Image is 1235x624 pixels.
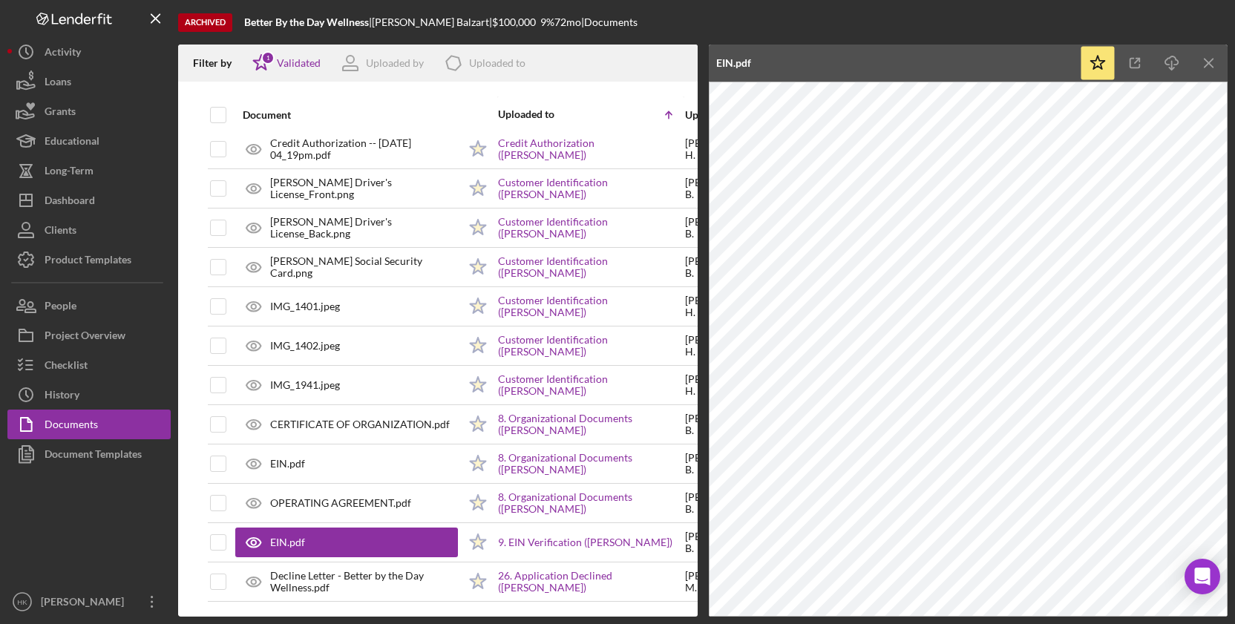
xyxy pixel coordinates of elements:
div: [PERSON_NAME] H . [685,373,767,397]
div: Documents [45,410,98,443]
a: Customer Identification ([PERSON_NAME]) [498,216,684,240]
div: Open Intercom Messenger [1185,559,1220,594]
a: Customer Identification ([PERSON_NAME]) [498,295,684,318]
button: Checklist [7,350,171,380]
div: Filter by [193,57,243,69]
div: [PERSON_NAME] H . [685,295,767,318]
div: Loans [45,67,71,100]
div: CERTIFICATE OF ORGANIZATION.pdf [270,418,450,430]
div: Archived [178,13,232,32]
a: 8. Organizational Documents ([PERSON_NAME]) [498,413,684,436]
a: Customer Identification ([PERSON_NAME]) [498,334,684,358]
div: [PERSON_NAME] H . [685,137,767,161]
a: 26. Application Declined ([PERSON_NAME]) [498,570,684,594]
div: [PERSON_NAME] B . [685,413,767,436]
div: [PERSON_NAME] B . [685,531,767,554]
div: Activity [45,37,81,70]
div: [PERSON_NAME] M . [685,570,767,594]
a: 9. EIN Verification ([PERSON_NAME]) [498,536,672,548]
div: Long-Term [45,156,94,189]
div: Uploaded by [366,57,424,69]
div: IMG_1401.jpeg [270,300,340,312]
button: People [7,291,171,321]
div: [PERSON_NAME] Balzart | [372,16,492,28]
div: [PERSON_NAME] B . [685,255,767,279]
a: Customer Identification ([PERSON_NAME]) [498,177,684,200]
button: Grants [7,96,171,126]
button: Activity [7,37,171,67]
div: Educational [45,126,99,160]
div: Dashboard [45,185,95,219]
div: Checklist [45,350,88,384]
div: EIN.pdf [716,57,751,69]
button: Clients [7,215,171,245]
div: 9 % [540,16,554,28]
div: [PERSON_NAME] B . [685,216,767,240]
a: Credit Authorization ([PERSON_NAME]) [498,137,684,161]
div: Uploaded by [685,109,767,121]
div: [PERSON_NAME] Driver's License_Front.png [270,177,458,200]
div: Grants [45,96,76,130]
div: 72 mo [554,16,581,28]
div: | [244,16,372,28]
div: [PERSON_NAME] B . [685,452,767,476]
button: Loans [7,67,171,96]
div: 1 [261,51,275,65]
button: Product Templates [7,245,171,275]
div: | Documents [581,16,638,28]
text: HK [17,598,27,606]
button: HK[PERSON_NAME] [7,587,171,617]
div: Product Templates [45,245,131,278]
div: EIN.pdf [270,536,305,548]
div: IMG_1402.jpeg [270,340,340,352]
a: 8. Organizational Documents ([PERSON_NAME]) [498,491,684,515]
div: People [45,291,76,324]
div: Validated [277,57,321,69]
div: Decline Letter - Better by the Day Wellness.pdf [270,570,458,594]
b: Better By the Day Wellness [244,16,369,28]
div: Uploaded to [498,108,591,120]
div: $100,000 [492,16,540,28]
div: EIN.pdf [270,458,305,470]
div: History [45,380,79,413]
button: Document Templates [7,439,171,469]
div: Project Overview [45,321,125,354]
button: Documents [7,410,171,439]
div: [PERSON_NAME] [37,587,134,620]
button: Long-Term [7,156,171,185]
div: Document [243,109,458,121]
div: [PERSON_NAME] H . [685,334,767,358]
div: OPERATING AGREEMENT.pdf [270,497,411,509]
div: Uploaded to [469,57,525,69]
div: [PERSON_NAME] B . [685,491,767,515]
div: [PERSON_NAME] Social Security Card.png [270,255,458,279]
button: Educational [7,126,171,156]
a: Customer Identification ([PERSON_NAME]) [498,255,684,279]
a: Customer Identification ([PERSON_NAME]) [498,373,684,397]
div: Clients [45,215,76,249]
div: Credit Authorization -- [DATE] 04_19pm.pdf [270,137,458,161]
div: [PERSON_NAME] Driver's License_Back.png [270,216,458,240]
div: [PERSON_NAME] B . [685,177,767,200]
button: History [7,380,171,410]
button: Project Overview [7,321,171,350]
a: 8. Organizational Documents ([PERSON_NAME]) [498,452,684,476]
div: Document Templates [45,439,142,473]
div: IMG_1941.jpeg [270,379,340,391]
button: Dashboard [7,185,171,215]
